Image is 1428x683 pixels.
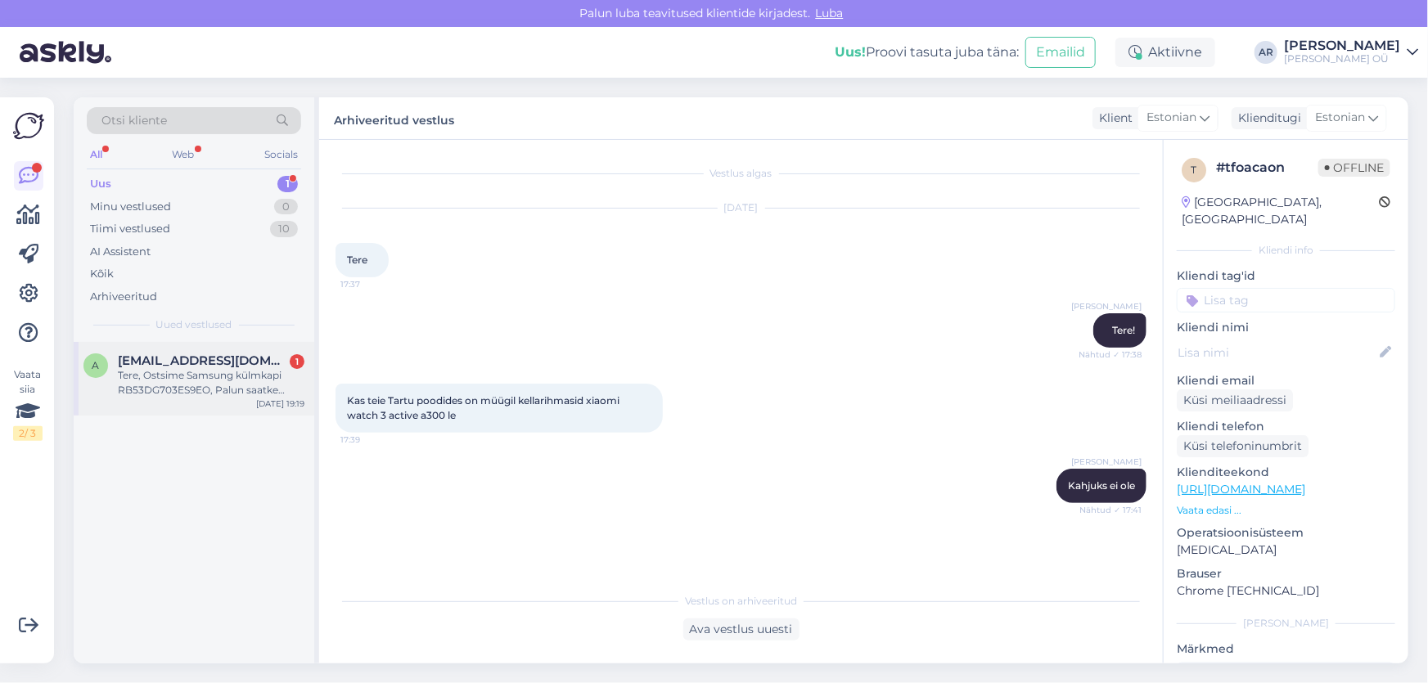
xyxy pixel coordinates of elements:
p: Operatsioonisüsteem [1177,524,1395,541]
span: aigalaan@gmail.com [118,353,288,368]
div: Kliendi info [1177,243,1395,258]
div: Vestlus algas [336,166,1146,181]
div: AI Assistent [90,244,151,260]
div: Klient [1092,110,1133,127]
div: Minu vestlused [90,199,171,215]
div: Arhiveeritud [90,289,157,305]
span: Luba [811,6,849,20]
div: Küsi telefoninumbrit [1177,435,1309,457]
span: 17:37 [340,278,402,290]
div: Klienditugi [1232,110,1301,127]
a: [URL][DOMAIN_NAME] [1177,482,1305,497]
div: [DATE] 19:19 [256,398,304,410]
a: [PERSON_NAME][PERSON_NAME] OÜ [1284,39,1418,65]
span: Vestlus on arhiveeritud [685,594,797,609]
div: Küsi meiliaadressi [1177,389,1293,411]
div: Web [169,144,198,165]
span: Estonian [1315,109,1365,127]
span: Kas teie Tartu poodides on müügil kellarihmasid xiaomi watch 3 active a300 le [347,394,622,421]
p: Märkmed [1177,640,1395,658]
div: [PERSON_NAME] [1284,39,1400,52]
p: Kliendi tag'id [1177,267,1395,285]
span: Estonian [1146,109,1196,127]
div: Ava vestlus uuesti [683,618,800,640]
div: 0 [274,199,298,215]
span: Tere! [1112,324,1135,336]
div: Aktiivne [1115,38,1215,67]
div: [PERSON_NAME] [1177,616,1395,631]
p: Kliendi nimi [1177,319,1395,336]
div: All [87,144,106,165]
p: Brauser [1177,565,1395,582]
p: Vaata edasi ... [1177,503,1395,518]
div: 1 [290,354,304,369]
p: Chrome [TECHNICAL_ID] [1177,582,1395,600]
span: a [92,359,100,371]
p: Kliendi email [1177,372,1395,389]
div: 1 [277,176,298,192]
button: Emailid [1025,37,1096,68]
span: Otsi kliente [101,112,167,129]
span: Nähtud ✓ 17:38 [1079,348,1142,361]
p: [MEDICAL_DATA] [1177,541,1395,559]
span: [PERSON_NAME] [1071,456,1142,468]
div: 10 [270,221,298,237]
div: Tere, Ostsime Samsung külmkapi RB53DG703ES9EO, Palun saatke kasutamise juhend. Olemas on lühijuhe... [118,368,304,398]
div: [PERSON_NAME] OÜ [1284,52,1400,65]
b: Uus! [835,44,866,60]
span: [PERSON_NAME] [1071,300,1142,312]
div: 2 / 3 [13,426,43,441]
input: Lisa nimi [1178,344,1376,362]
div: Kõik [90,266,114,282]
p: Kliendi telefon [1177,418,1395,435]
span: Tere [347,254,367,266]
span: Offline [1318,159,1390,177]
div: Uus [90,176,111,192]
input: Lisa tag [1177,288,1395,312]
span: Nähtud ✓ 17:41 [1079,504,1142,516]
div: Tiimi vestlused [90,221,170,237]
div: AR [1255,41,1277,64]
img: Askly Logo [13,110,44,142]
p: Klienditeekond [1177,464,1395,481]
span: t [1192,164,1197,176]
div: Vaata siia [13,367,43,441]
span: 17:39 [340,434,402,446]
span: Uued vestlused [156,317,232,332]
label: Arhiveeritud vestlus [334,107,454,129]
div: Socials [261,144,301,165]
div: # tfoacaon [1216,158,1318,177]
div: Proovi tasuta juba täna: [835,43,1019,62]
span: Kahjuks ei ole [1068,479,1135,492]
div: [DATE] [336,200,1146,215]
div: [GEOGRAPHIC_DATA], [GEOGRAPHIC_DATA] [1182,194,1379,228]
